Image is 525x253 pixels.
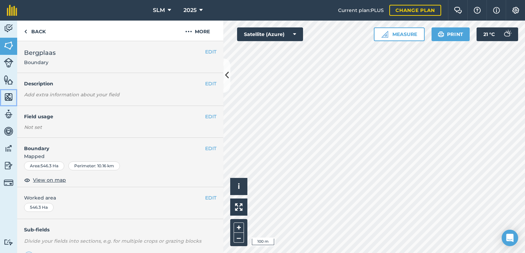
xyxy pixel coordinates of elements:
img: svg+xml;base64,PHN2ZyB4bWxucz0iaHR0cDovL3d3dy53My5vcmcvMjAwMC9zdmciIHdpZHRoPSIyMCIgaGVpZ2h0PSIyNC... [185,27,192,36]
button: EDIT [205,48,216,56]
span: Boundary [24,59,56,66]
img: Two speech bubbles overlapping with the left bubble in the forefront [454,7,462,14]
img: A question mark icon [473,7,481,14]
img: svg+xml;base64,PD94bWwgdmVyc2lvbj0iMS4wIiBlbmNvZGluZz0idXRmLTgiPz4KPCEtLSBHZW5lcmF0b3I6IEFkb2JlIE... [4,23,13,34]
div: Perimeter : 10.16 km [68,161,120,170]
button: 21 °C [477,27,518,41]
span: Bergplaas [24,48,56,58]
img: svg+xml;base64,PHN2ZyB4bWxucz0iaHR0cDovL3d3dy53My5vcmcvMjAwMC9zdmciIHdpZHRoPSIxOCIgaGVpZ2h0PSIyNC... [24,176,30,184]
button: i [230,178,247,195]
img: svg+xml;base64,PD94bWwgdmVyc2lvbj0iMS4wIiBlbmNvZGluZz0idXRmLTgiPz4KPCEtLSBHZW5lcmF0b3I6IEFkb2JlIE... [4,178,13,188]
span: Current plan : PLUS [338,7,384,14]
span: 2025 [183,6,197,14]
div: Open Intercom Messenger [502,230,518,246]
button: Satellite (Azure) [237,27,303,41]
div: 546.3 Ha [24,203,54,212]
img: svg+xml;base64,PD94bWwgdmVyc2lvbj0iMS4wIiBlbmNvZGluZz0idXRmLTgiPz4KPCEtLSBHZW5lcmF0b3I6IEFkb2JlIE... [500,27,514,41]
img: svg+xml;base64,PD94bWwgdmVyc2lvbj0iMS4wIiBlbmNvZGluZz0idXRmLTgiPz4KPCEtLSBHZW5lcmF0b3I6IEFkb2JlIE... [4,239,13,245]
div: Not set [24,124,216,131]
h4: Sub-fields [17,226,223,233]
img: svg+xml;base64,PHN2ZyB4bWxucz0iaHR0cDovL3d3dy53My5vcmcvMjAwMC9zdmciIHdpZHRoPSIxOSIgaGVpZ2h0PSIyNC... [438,30,444,38]
img: A cog icon [512,7,520,14]
a: Change plan [389,5,441,16]
img: svg+xml;base64,PD94bWwgdmVyc2lvbj0iMS4wIiBlbmNvZGluZz0idXRmLTgiPz4KPCEtLSBHZW5lcmF0b3I6IEFkb2JlIE... [4,58,13,68]
img: Ruler icon [381,31,388,38]
button: + [234,222,244,233]
span: SLM [153,6,165,14]
em: Add extra information about your field [24,92,120,98]
em: Divide your fields into sections, e.g. for multiple crops or grazing blocks [24,238,201,244]
button: EDIT [205,80,216,87]
span: i [238,182,240,191]
button: More [172,21,223,41]
button: View on map [24,176,66,184]
img: svg+xml;base64,PHN2ZyB4bWxucz0iaHR0cDovL3d3dy53My5vcmcvMjAwMC9zdmciIHdpZHRoPSI5IiBoZWlnaHQ9IjI0Ii... [24,27,27,36]
img: svg+xml;base64,PD94bWwgdmVyc2lvbj0iMS4wIiBlbmNvZGluZz0idXRmLTgiPz4KPCEtLSBHZW5lcmF0b3I6IEFkb2JlIE... [4,143,13,154]
img: Four arrows, one pointing top left, one top right, one bottom right and the last bottom left [235,203,243,211]
h4: Boundary [17,138,205,152]
img: svg+xml;base64,PHN2ZyB4bWxucz0iaHR0cDovL3d3dy53My5vcmcvMjAwMC9zdmciIHdpZHRoPSIxNyIgaGVpZ2h0PSIxNy... [493,6,500,14]
button: – [234,233,244,243]
img: svg+xml;base64,PD94bWwgdmVyc2lvbj0iMS4wIiBlbmNvZGluZz0idXRmLTgiPz4KPCEtLSBHZW5lcmF0b3I6IEFkb2JlIE... [4,126,13,136]
button: Print [432,27,470,41]
span: Mapped [17,153,223,160]
a: Back [17,21,53,41]
img: svg+xml;base64,PD94bWwgdmVyc2lvbj0iMS4wIiBlbmNvZGluZz0idXRmLTgiPz4KPCEtLSBHZW5lcmF0b3I6IEFkb2JlIE... [4,160,13,171]
div: Area : 546.3 Ha [24,161,64,170]
img: fieldmargin Logo [7,5,17,16]
span: 21 ° C [483,27,495,41]
button: EDIT [205,194,216,202]
img: svg+xml;base64,PHN2ZyB4bWxucz0iaHR0cDovL3d3dy53My5vcmcvMjAwMC9zdmciIHdpZHRoPSI1NiIgaGVpZ2h0PSI2MC... [4,92,13,102]
h4: Field usage [24,113,205,120]
img: svg+xml;base64,PD94bWwgdmVyc2lvbj0iMS4wIiBlbmNvZGluZz0idXRmLTgiPz4KPCEtLSBHZW5lcmF0b3I6IEFkb2JlIE... [4,109,13,119]
span: Worked area [24,194,216,202]
h4: Description [24,80,216,87]
img: svg+xml;base64,PHN2ZyB4bWxucz0iaHR0cDovL3d3dy53My5vcmcvMjAwMC9zdmciIHdpZHRoPSI1NiIgaGVpZ2h0PSI2MC... [4,40,13,51]
button: EDIT [205,113,216,120]
img: svg+xml;base64,PHN2ZyB4bWxucz0iaHR0cDovL3d3dy53My5vcmcvMjAwMC9zdmciIHdpZHRoPSI1NiIgaGVpZ2h0PSI2MC... [4,75,13,85]
span: View on map [33,176,66,184]
button: Measure [374,27,425,41]
button: EDIT [205,145,216,152]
